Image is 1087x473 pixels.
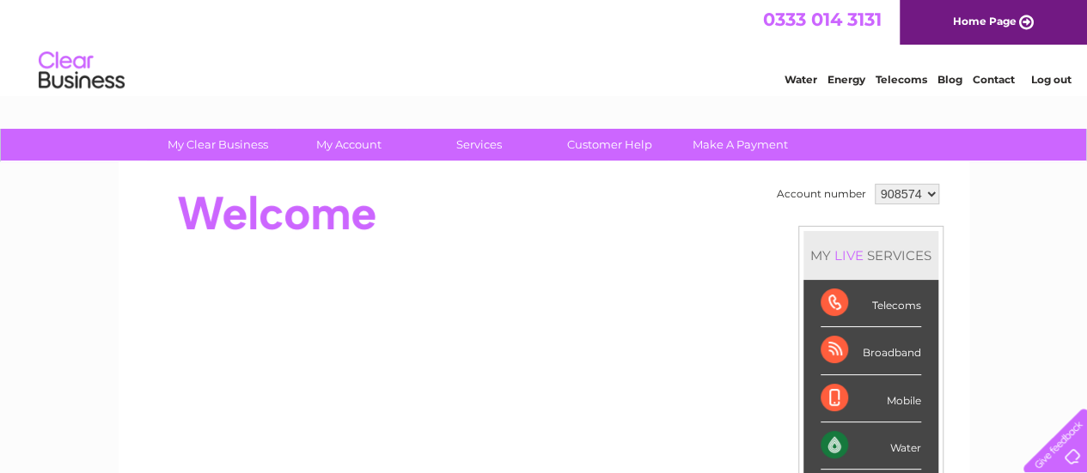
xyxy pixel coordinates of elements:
[278,129,419,161] a: My Account
[937,73,962,86] a: Blog
[763,9,882,30] a: 0333 014 3131
[821,280,921,327] div: Telecoms
[408,129,550,161] a: Services
[147,129,289,161] a: My Clear Business
[827,73,865,86] a: Energy
[821,327,921,374] div: Broadband
[821,422,921,470] div: Water
[821,375,921,422] div: Mobile
[876,73,927,86] a: Telecoms
[973,73,1015,86] a: Contact
[138,9,950,83] div: Clear Business is a trading name of Verastar Limited (registered in [GEOGRAPHIC_DATA] No. 3667643...
[1030,73,1071,86] a: Log out
[831,247,867,264] div: LIVE
[669,129,811,161] a: Make A Payment
[38,45,125,97] img: logo.png
[539,129,681,161] a: Customer Help
[803,231,938,280] div: MY SERVICES
[773,179,870,209] td: Account number
[785,73,817,86] a: Water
